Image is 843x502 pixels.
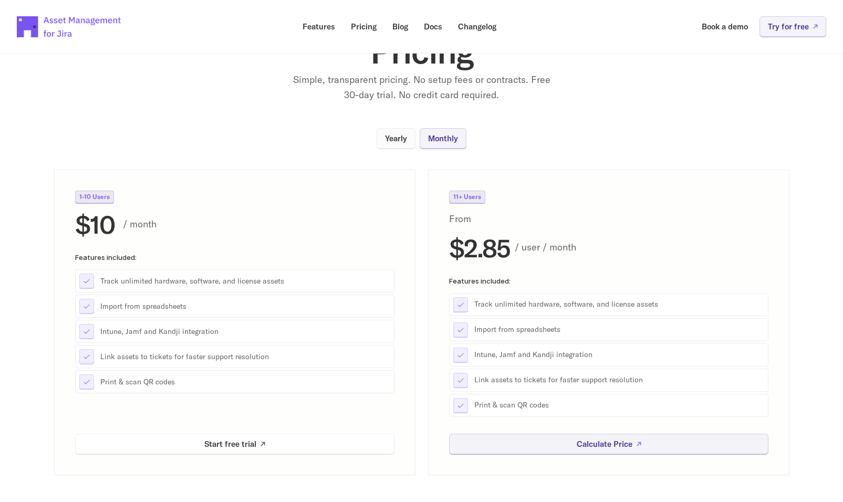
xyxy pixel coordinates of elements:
a: Features [295,16,342,37]
p: Features [303,23,335,30]
p: Print & scan QR codes [474,400,764,411]
p: Book a demo [702,23,748,30]
a: Changelog [451,16,504,37]
p: Start free trial [204,440,256,448]
p: Changelog [458,23,496,30]
p: Track unlimited hardware, software, and license assets [474,299,764,310]
a: Book a demo [694,16,755,37]
p: From [449,212,497,227]
a: Try for free [759,16,826,37]
p: 11+ Users [453,194,481,200]
p: Intune, Jamf and Kandji integration [100,326,390,337]
h2: $2.85 [449,235,510,260]
p: Yearly [385,134,407,142]
p: Try for free [768,23,809,30]
a: Start free trial [75,434,394,454]
p: Link assets to tickets for faster support resolution [100,351,390,362]
p: 1-10 Users [79,194,110,200]
a: Calculate Price [449,434,768,454]
p: Pricing [351,23,377,30]
p: Link assets to tickets for faster support resolution [474,375,764,385]
p: Docs [424,23,442,30]
p: Blog [392,23,408,30]
p: Import from spreadsheets [474,325,764,335]
a: Pricing [344,16,384,37]
p: Features included: [75,254,394,261]
a: Docs [417,16,450,37]
p: Features included: [449,277,768,284]
p: Simple, transparent pricing. No setup fees or contracts. Free 30-day trial. No credit card required. [290,72,553,103]
p: Print & scan QR codes [100,376,390,387]
p: Import from spreadsheets [100,301,390,311]
h1: Pricing [212,35,632,68]
p: / user / month [514,240,768,255]
p: Calculate Price [576,440,632,448]
h2: $10 [75,212,115,237]
a: Blog [385,16,415,37]
p: Track unlimited hardware, software, and license assets [100,276,390,286]
p: Monthly [428,134,458,142]
p: / month [123,216,394,232]
p: Intune, Jamf and Kandji integration [474,350,764,360]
